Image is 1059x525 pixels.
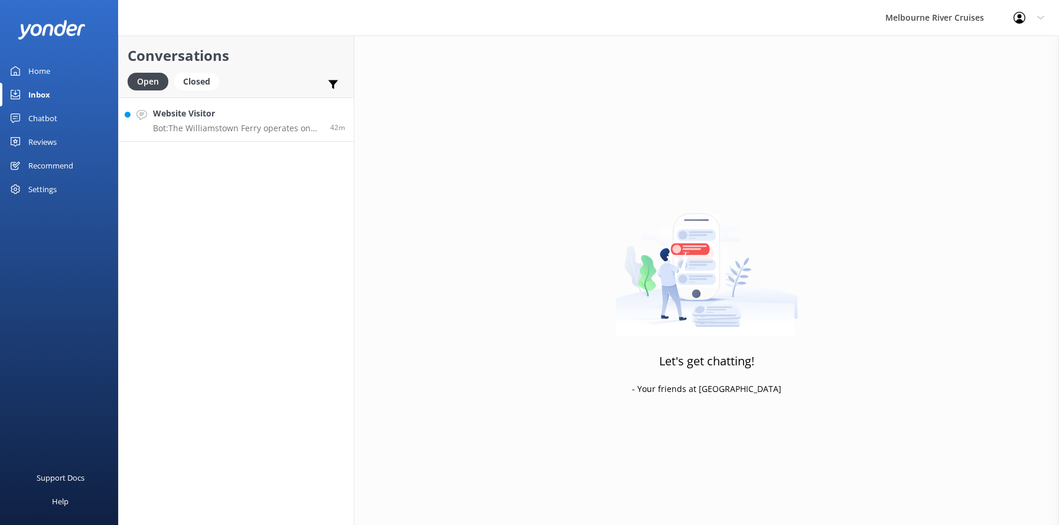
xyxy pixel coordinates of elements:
[659,352,754,371] h3: Let's get chatting!
[119,98,354,142] a: Website VisitorBot:The Williamstown Ferry operates on weekends and some public holidays, with dai...
[128,73,168,90] div: Open
[28,106,57,130] div: Chatbot
[28,154,73,177] div: Recommend
[615,189,798,336] img: artwork of a man stealing a conversation from at giant smartphone
[174,74,225,87] a: Closed
[52,490,69,513] div: Help
[28,59,50,83] div: Home
[37,466,84,490] div: Support Docs
[28,177,57,201] div: Settings
[28,130,57,154] div: Reviews
[128,44,345,67] h2: Conversations
[28,83,50,106] div: Inbox
[128,74,174,87] a: Open
[632,383,781,396] p: - Your friends at [GEOGRAPHIC_DATA]
[153,107,321,120] h4: Website Visitor
[18,20,86,40] img: yonder-white-logo.png
[174,73,219,90] div: Closed
[153,123,321,134] p: Bot: The Williamstown Ferry operates on weekends and some public holidays, with daily services du...
[330,122,345,132] span: Sep 17 2025 08:59am (UTC +10:00) Australia/Sydney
